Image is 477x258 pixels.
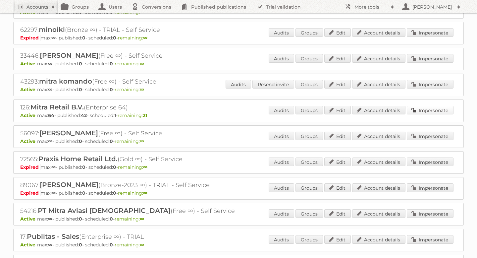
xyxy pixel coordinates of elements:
h2: 56097: (Free ∞) - Self Service [20,129,252,138]
p: max: - published: - scheduled: - [20,87,457,93]
a: Audits [269,158,294,166]
a: Audits [269,183,294,192]
span: [PERSON_NAME] [39,129,98,137]
p: max: - published: - scheduled: - [20,61,457,67]
a: Impersonate [407,132,453,140]
a: Edit [324,235,351,244]
a: Edit [324,209,351,218]
strong: ∞ [143,164,147,170]
span: remaining: [118,35,147,41]
span: remaining: [115,87,144,93]
a: Groups [295,158,323,166]
strong: 0 [110,61,113,67]
a: Edit [324,158,351,166]
a: Impersonate [407,106,453,114]
strong: ∞ [48,216,52,222]
span: remaining: [115,138,144,144]
h2: 17: (Enterprise ∞) - TRIAL [20,232,252,241]
a: Audits [269,28,294,37]
a: Account details [352,158,405,166]
strong: 0 [79,61,82,67]
strong: ∞ [51,35,56,41]
strong: 1 [114,112,116,118]
span: [PERSON_NAME] [40,51,98,59]
span: Active [20,242,37,248]
h2: 126: (Enterprise 64) [20,103,252,112]
span: PT Mitra Aviasi [DEMOGRAPHIC_DATA] [38,207,171,215]
strong: ∞ [140,138,144,144]
a: Groups [295,106,323,114]
strong: ∞ [140,216,144,222]
a: Groups [295,54,323,63]
span: Publitas - Sales [27,232,79,240]
a: Account details [352,28,405,37]
span: Expired [20,35,40,41]
a: Impersonate [407,183,453,192]
strong: ∞ [140,242,144,248]
strong: ∞ [51,164,56,170]
span: minoiki [39,26,65,33]
strong: 0 [79,242,82,248]
strong: ∞ [48,242,52,248]
a: Groups [295,235,323,244]
a: Impersonate [407,28,453,37]
strong: ∞ [48,61,52,67]
h2: 62297: (Bronze ∞) - TRIAL - Self Service [20,26,252,34]
a: Edit [324,28,351,37]
a: Account details [352,235,405,244]
strong: ∞ [140,61,144,67]
strong: 0 [113,190,116,196]
span: remaining: [118,112,147,118]
a: Edit [324,80,351,89]
strong: ∞ [143,190,147,196]
span: Active [20,87,37,93]
a: Edit [324,183,351,192]
a: Account details [352,209,405,218]
a: Impersonate [407,80,453,89]
span: remaining: [115,216,144,222]
strong: 0 [110,242,113,248]
p: max: - published: - scheduled: - [20,138,457,144]
strong: 0 [82,35,85,41]
a: Audits [269,106,294,114]
span: Active [20,112,37,118]
h2: 33446: (Free ∞) - Self Service [20,51,252,60]
a: Impersonate [407,158,453,166]
p: max: - published: - scheduled: - [20,216,457,222]
strong: 42 [81,112,87,118]
strong: 0 [110,216,113,222]
a: Groups [295,80,323,89]
a: Account details [352,80,405,89]
a: Groups [295,209,323,218]
a: Resend invite [252,80,294,89]
span: remaining: [118,164,147,170]
span: Expired [20,190,40,196]
h2: [PERSON_NAME] [411,4,454,10]
span: [PERSON_NAME] [40,181,98,189]
a: Audits [269,54,294,63]
a: Groups [295,28,323,37]
p: max: - published: - scheduled: - [20,190,457,196]
span: Active [20,216,37,222]
strong: ∞ [143,35,147,41]
a: Groups [295,183,323,192]
h2: 43293: (Free ∞) - Self Service [20,77,252,86]
a: Impersonate [407,54,453,63]
a: Impersonate [407,209,453,218]
a: Edit [324,132,351,140]
a: Audits [269,235,294,244]
a: Edit [324,54,351,63]
a: Audits [269,132,294,140]
a: Groups [295,132,323,140]
a: Audits [226,80,251,89]
strong: 64 [48,112,54,118]
span: Expired [20,164,40,170]
span: Praxis Home Retail Ltd. [38,155,118,163]
strong: 0 [79,138,82,144]
h2: 72565: (Gold ∞) - Self Service [20,155,252,163]
a: Account details [352,106,405,114]
h2: More tools [354,4,388,10]
strong: 0 [110,138,113,144]
p: max: - published: - scheduled: - [20,164,457,170]
span: Active [20,61,37,67]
